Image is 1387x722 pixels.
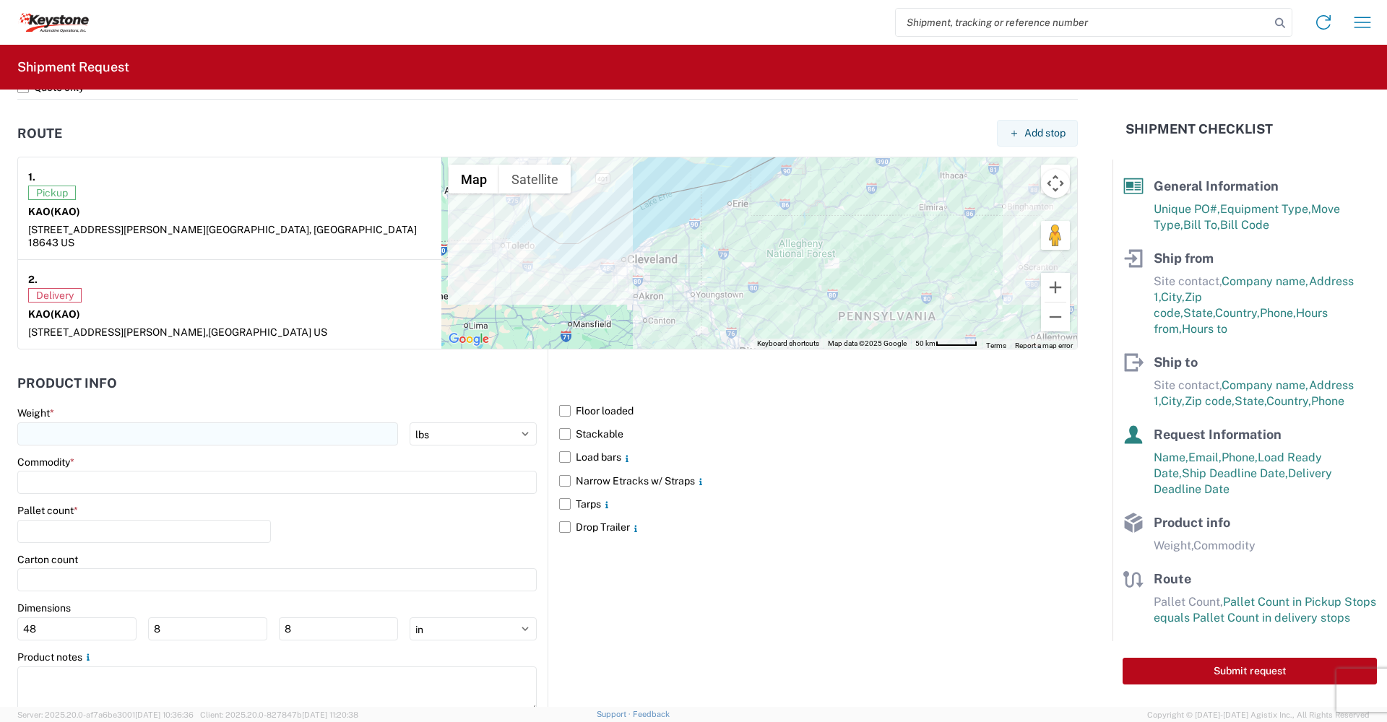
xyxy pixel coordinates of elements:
[1266,394,1311,408] span: Country,
[17,504,78,517] label: Pallet count
[17,651,94,664] label: Product notes
[449,165,499,193] button: Show street map
[1193,539,1256,552] span: Commodity
[1154,178,1279,193] span: General Information
[499,165,571,193] button: Show satellite imagery
[559,492,1078,516] label: Tarps
[17,126,62,141] h2: Route
[279,617,398,640] input: H
[1222,451,1258,464] span: Phone,
[1154,595,1376,625] span: Pallet Count in Pickup Stops equals Pallet Count in delivery stops
[28,224,417,248] span: [GEOGRAPHIC_DATA], [GEOGRAPHIC_DATA] 18643 US
[28,288,82,303] span: Delivery
[17,710,194,719] span: Server: 2025.20.0-af7a6be3001
[208,326,327,338] span: [GEOGRAPHIC_DATA] US
[559,422,1078,445] label: Stackable
[1154,378,1222,392] span: Site contact,
[1041,221,1070,250] button: Drag Pegman onto the map to open Street View
[200,710,358,719] span: Client: 2025.20.0-827847b
[28,186,76,200] span: Pickup
[1220,202,1311,216] span: Equipment Type,
[1015,342,1073,349] a: Report a map error
[1185,394,1235,408] span: Zip code,
[1161,394,1185,408] span: City,
[1183,218,1220,232] span: Bill To,
[1154,571,1191,586] span: Route
[559,399,1078,422] label: Floor loaded
[1215,306,1260,320] span: Country,
[757,339,819,349] button: Keyboard shortcuts
[986,342,1006,349] a: Terms
[1260,306,1296,320] span: Phone,
[1123,658,1377,684] button: Submit request
[1154,274,1222,288] span: Site contact,
[1182,322,1227,336] span: Hours to
[597,710,633,718] a: Support
[1154,539,1193,552] span: Weight,
[28,270,38,288] strong: 2.
[896,9,1270,36] input: Shipment, tracking or reference number
[559,516,1078,539] label: Drop Trailer
[28,224,206,235] span: [STREET_ADDRESS][PERSON_NAME]
[1041,273,1070,302] button: Zoom in
[1154,427,1282,442] span: Request Information
[1024,126,1066,140] span: Add stop
[1147,708,1370,721] span: Copyright © [DATE]-[DATE] Agistix Inc., All Rights Reserved
[828,339,907,347] span: Map data ©2025 Google
[28,206,80,217] strong: KAO
[1222,378,1309,392] span: Company name,
[445,330,493,349] img: Google
[1161,290,1185,304] span: City,
[1154,251,1214,266] span: Ship from
[1041,165,1070,193] button: Toggle fullscreen view
[559,469,1078,492] label: Narrow Etracks w/ Straps
[17,58,129,76] h2: Shipment Request
[148,617,267,640] input: W
[17,553,78,566] label: Carton count
[28,168,35,186] strong: 1.
[1222,274,1309,288] span: Company name,
[559,445,1078,469] label: Load bars
[1183,306,1215,320] span: State,
[633,710,670,718] a: Feedback
[997,120,1078,147] button: Add stop
[17,601,71,614] label: Dimensions
[302,710,358,719] span: [DATE] 11:20:38
[1154,202,1220,216] span: Unique PO#,
[1154,355,1198,370] span: Ship to
[17,406,54,419] label: Weight
[17,376,117,391] h2: Product Info
[51,308,80,320] span: (KAO)
[28,326,208,338] span: [STREET_ADDRESS][PERSON_NAME],
[1235,394,1266,408] span: State,
[17,456,74,469] label: Commodity
[1125,121,1273,138] h2: Shipment Checklist
[135,710,194,719] span: [DATE] 10:36:36
[915,339,936,347] span: 50 km
[1311,394,1344,408] span: Phone
[1041,303,1070,331] button: Zoom out
[17,617,137,640] input: L
[28,308,80,320] strong: KAO
[51,206,80,217] span: (KAO)
[1220,218,1269,232] span: Bill Code
[1154,451,1188,464] span: Name,
[445,330,493,349] a: Open this area in Google Maps (opens a new window)
[1182,466,1288,480] span: Ship Deadline Date,
[1041,169,1070,198] button: Map camera controls
[1154,515,1230,530] span: Product info
[1154,595,1223,609] span: Pallet Count,
[1188,451,1222,464] span: Email,
[911,339,982,349] button: Map Scale: 50 km per 54 pixels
